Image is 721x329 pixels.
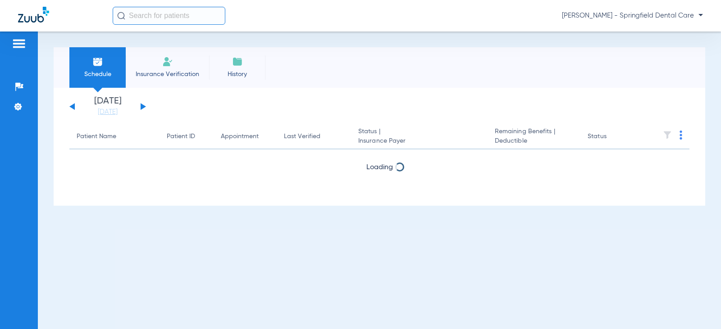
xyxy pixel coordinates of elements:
span: Insurance Verification [132,70,202,79]
div: Appointment [221,132,269,141]
div: Patient ID [167,132,195,141]
img: Manual Insurance Verification [162,56,173,67]
span: History [216,70,259,79]
span: Loading [366,164,393,171]
th: Status [580,124,641,149]
div: Patient Name [77,132,152,141]
span: Insurance Payer [358,136,480,146]
li: [DATE] [81,97,135,117]
a: [DATE] [81,108,135,117]
span: [PERSON_NAME] - Springfield Dental Care [562,11,703,20]
img: filter.svg [663,131,672,140]
span: Schedule [76,70,119,79]
img: History [232,56,243,67]
img: Search Icon [117,12,125,20]
div: Last Verified [284,132,320,141]
div: Appointment [221,132,259,141]
div: Patient ID [167,132,206,141]
img: Zuub Logo [18,7,49,23]
div: Patient Name [77,132,116,141]
th: Status | [351,124,488,149]
img: Schedule [92,56,103,67]
th: Remaining Benefits | [488,124,580,149]
img: group-dot-blue.svg [680,131,682,140]
div: Last Verified [284,132,344,141]
img: hamburger-icon [12,38,26,49]
input: Search for patients [113,7,225,25]
span: Deductible [495,136,573,146]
